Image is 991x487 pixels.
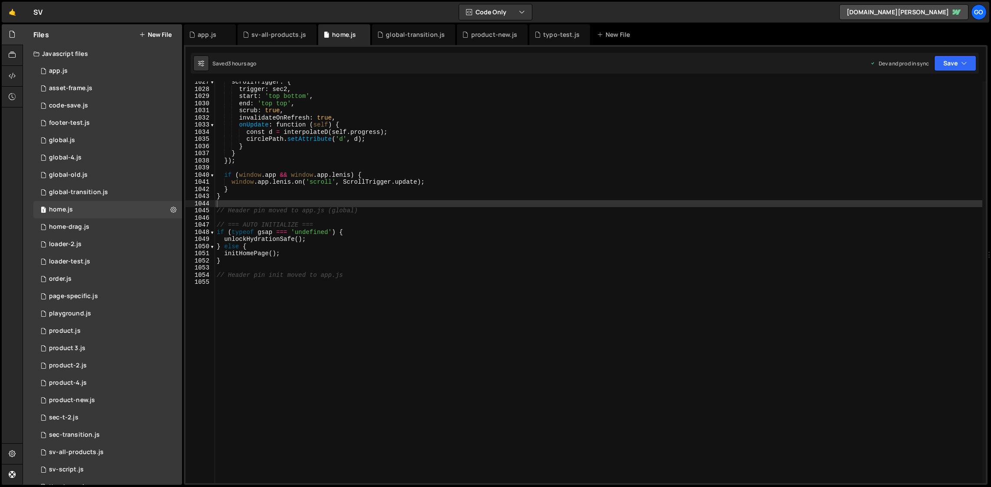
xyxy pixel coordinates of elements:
div: 1045 [186,207,215,214]
button: Save [934,55,976,71]
div: Javascript files [23,45,182,62]
div: 1029 [186,93,215,100]
div: 1028 [186,86,215,93]
div: 1044 [186,200,215,208]
div: global-transition.js [386,30,445,39]
span: 1 [41,207,46,214]
div: product-new.js [49,396,95,404]
div: product 3.js [49,344,85,352]
div: code-save.js [49,102,88,110]
div: 14248/40451.js [33,409,182,426]
div: sv-all-products.js [49,448,104,456]
div: 1042 [186,186,215,193]
div: product-new.js [471,30,517,39]
div: 1027 [186,78,215,86]
div: playground.js [49,310,91,318]
div: 1037 [186,150,215,157]
div: sec-transition.js [49,431,100,439]
div: 1033 [186,121,215,129]
div: 1048 [186,229,215,236]
div: product.js [49,327,81,335]
div: 14248/38890.js [33,201,182,218]
div: 1052 [186,257,215,265]
div: SV [33,7,42,17]
div: 1034 [186,129,215,136]
div: loader-test.js [49,258,90,266]
div: product-4.js [49,379,87,387]
div: 1041 [186,179,215,186]
div: 3 hours ago [228,60,257,67]
div: 1032 [186,114,215,122]
div: 14248/41685.js [33,184,182,201]
div: 14248/38152.js [33,62,182,80]
div: 14248/42526.js [33,236,182,253]
div: asset-frame.js [49,84,92,92]
div: 14248/36682.js [33,444,182,461]
div: 14248/37029.js [33,322,182,340]
div: 14248/37799.js [33,132,182,149]
div: home-drag.js [49,223,89,231]
div: order.js [49,275,72,283]
div: 14248/38021.js [33,97,182,114]
div: 1049 [186,236,215,243]
div: 14248/36561.js [33,461,182,478]
div: 1031 [186,107,215,114]
div: 14248/42454.js [33,253,182,270]
button: New File [139,31,172,38]
div: 14248/37239.js [33,340,182,357]
div: 1046 [186,214,215,222]
div: global-4.js [49,154,81,162]
div: 14248/37746.js [33,288,182,305]
div: Dev and prod in sync [870,60,929,67]
a: go [971,4,987,20]
div: 1055 [186,279,215,286]
div: 14248/44462.js [33,114,182,132]
div: global-transition.js [49,188,108,196]
div: 1040 [186,172,215,179]
a: 🤙 [2,2,23,23]
div: 1053 [186,264,215,272]
a: [DOMAIN_NAME][PERSON_NAME] [839,4,968,20]
div: 14248/38114.js [33,374,182,392]
div: 14248/37414.js [33,166,182,184]
button: Code Only [459,4,532,20]
div: 14248/40457.js [33,218,182,236]
div: sv-all-products.js [251,30,306,39]
h2: Files [33,30,49,39]
div: 1035 [186,136,215,143]
div: page-specific.js [49,292,98,300]
div: 1047 [186,221,215,229]
div: footer-test.js [49,119,90,127]
div: app.js [49,67,68,75]
div: 14248/38116.js [33,149,182,166]
div: 1050 [186,243,215,250]
div: global-old.js [49,171,88,179]
div: home.js [332,30,356,39]
div: 1030 [186,100,215,107]
div: 14248/44943.js [33,80,182,97]
div: New File [597,30,633,39]
div: global.js [49,136,75,144]
div: 14248/36733.js [33,305,182,322]
div: 1036 [186,143,215,150]
div: sec-t-2.js [49,414,78,422]
div: loader-2.js [49,240,81,248]
div: 1039 [186,164,215,172]
div: 14248/39945.js [33,392,182,409]
div: typo-test.js [543,30,580,39]
div: app.js [198,30,216,39]
div: home.js [49,206,73,214]
div: 14248/40432.js [33,426,182,444]
div: 1054 [186,272,215,279]
div: product-2.js [49,362,87,370]
div: 1051 [186,250,215,257]
div: 1043 [186,193,215,200]
div: 14248/41299.js [33,270,182,288]
div: 14248/37103.js [33,357,182,374]
div: 1038 [186,157,215,165]
div: Saved [212,60,257,67]
div: sv-script.js [49,466,84,474]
